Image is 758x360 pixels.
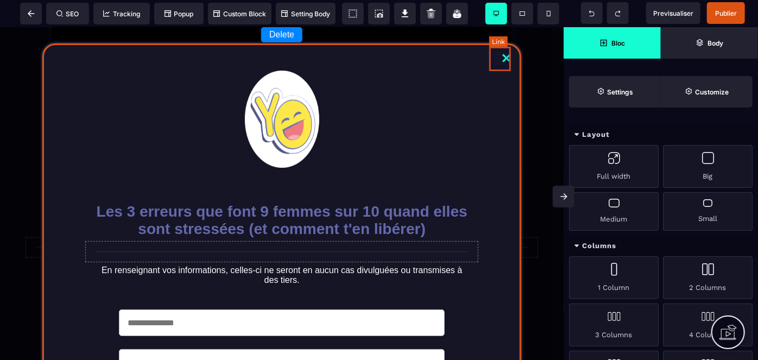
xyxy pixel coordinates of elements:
span: Settings [569,76,661,108]
div: 3 Columns [569,304,659,346]
div: Medium [569,192,659,231]
strong: Customize [695,88,729,96]
span: Popup [165,10,194,18]
span: Custom Block [213,10,266,18]
div: Big [663,145,753,188]
span: SEO [56,10,79,18]
span: Setting Body [281,10,330,18]
div: Columns [564,236,758,256]
div: Small [663,192,753,231]
div: 1 Column [569,256,659,299]
span: Open Layer Manager [661,27,758,59]
div: Layout [564,125,758,145]
strong: Settings [607,88,633,96]
strong: Bloc [611,39,625,47]
strong: Body [708,39,723,47]
div: Full width [569,145,659,188]
span: View components [342,3,364,24]
span: Publier [715,9,737,17]
a: Close [496,20,517,44]
span: Open Blocks [564,27,661,59]
span: Preview [646,2,700,24]
span: Screenshot [368,3,390,24]
span: Open Style Manager [661,76,753,108]
span: Tracking [103,10,140,18]
text: En renseignant vos informations, celles-ci ne seront en aucun cas divulguées ou transmises à des ... [96,236,468,261]
img: Yakaoser logo [245,43,319,141]
div: 4 Columns [663,304,753,346]
div: 2 Columns [663,256,753,299]
span: Previsualiser [653,9,693,17]
b: Les 3 erreurs que font 9 femmes sur 10 quand elles sont stressées (et comment t'en libérer) [97,176,472,210]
